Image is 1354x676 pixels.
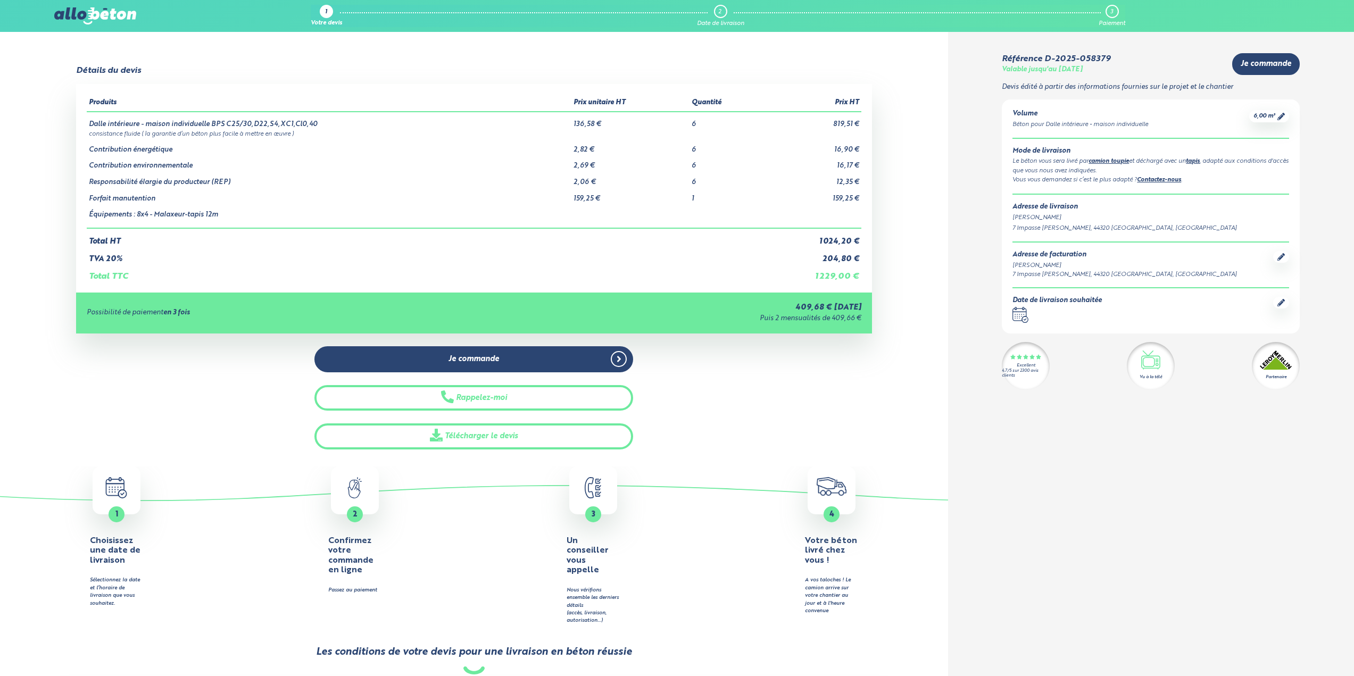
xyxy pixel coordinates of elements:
[311,20,342,27] div: Votre devis
[90,577,143,607] div: Sélectionnez la date et l’horaire de livraison que vous souhaitez.
[1089,158,1129,164] a: camion toupie
[87,309,477,317] div: Possibilité de paiement
[477,466,710,625] button: 3 Un conseiller vous appelle Nous vérifions ensemble les derniers détails(accès, livraison, autor...
[760,112,861,129] td: 819,51 €
[311,5,342,27] a: 1 Votre devis
[1012,261,1237,270] div: [PERSON_NAME]
[690,138,761,154] td: 6
[1232,53,1300,75] a: Je commande
[76,66,141,76] div: Détails du devis
[1012,157,1289,176] div: Le béton vous sera livré par et déchargé avec un , adapté aux conditions d'accès que vous nous av...
[353,511,358,518] span: 2
[697,20,744,27] div: Date de livraison
[760,138,861,154] td: 16,90 €
[718,9,721,15] div: 2
[1140,374,1162,380] div: Vu à la télé
[760,154,861,170] td: 16,17 €
[760,228,861,246] td: 1 024,20 €
[592,511,595,518] span: 3
[87,246,761,264] td: TVA 20%
[567,536,620,575] h4: Un conseiller vous appelle
[87,129,861,138] td: consistance fluide ( la garantie d’un béton plus facile à mettre en œuvre )
[87,170,572,187] td: Responsabilité élargie du producteur (REP)
[314,385,633,411] button: Rappelez-moi
[1012,203,1289,211] div: Adresse de livraison
[1137,177,1181,183] a: Contactez-nous
[760,95,861,112] th: Prix HT
[690,112,761,129] td: 6
[760,187,861,203] td: 159,25 €
[238,466,471,595] a: 2 Confirmez votre commande en ligne Passez au paiement
[115,511,118,518] span: 1
[1002,66,1083,74] div: Valable jusqu'au [DATE]
[690,154,761,170] td: 6
[90,536,143,565] h4: Choisissez une date de livraison
[328,536,381,575] h4: Confirmez votre commande en ligne
[690,170,761,187] td: 6
[1012,110,1148,118] div: Volume
[817,477,847,496] img: truck.c7a9816ed8b9b1312949.png
[1012,270,1237,279] div: 7 Impasse [PERSON_NAME], 44320 [GEOGRAPHIC_DATA], [GEOGRAPHIC_DATA]
[1266,374,1286,380] div: Partenaire
[760,246,861,264] td: 204,80 €
[163,309,190,316] strong: en 3 fois
[54,7,136,24] img: allobéton
[1241,60,1291,69] span: Je commande
[87,228,761,246] td: Total HT
[805,577,858,615] div: A vos taloches ! Le camion arrive sur votre chantier au jour et à l'heure convenue
[571,95,689,112] th: Prix unitaire HT
[87,95,572,112] th: Produits
[571,170,689,187] td: 2,06 €
[316,646,632,658] div: Les conditions de votre devis pour une livraison en béton réussie
[1017,363,1035,368] div: Excellent
[1259,635,1342,664] iframe: Help widget launcher
[571,112,689,129] td: 136,58 €
[1110,9,1113,15] div: 3
[1012,224,1289,233] div: 7 Impasse [PERSON_NAME], 44320 [GEOGRAPHIC_DATA], [GEOGRAPHIC_DATA]
[571,187,689,203] td: 159,25 €
[477,303,861,312] div: 409,68 € [DATE]
[1012,213,1289,222] div: [PERSON_NAME]
[760,263,861,281] td: 1 229,00 €
[1099,5,1125,27] a: 3 Paiement
[690,187,761,203] td: 1
[567,587,620,625] div: Nous vérifions ensemble les derniers détails (accès, livraison, autorisation…)
[1186,158,1200,164] a: tapis
[87,154,572,170] td: Contribution environnementale
[325,9,327,16] div: 1
[1012,147,1289,155] div: Mode de livraison
[805,536,858,565] h4: Votre béton livré chez vous !
[1012,120,1148,129] div: Béton pour Dalle intérieure - maison individuelle
[1012,251,1237,259] div: Adresse de facturation
[1002,84,1300,91] p: Devis édité à partir des informations fournies sur le projet et le chantier
[571,154,689,170] td: 2,69 €
[1012,176,1289,185] div: Vous vous demandez si c’est le plus adapté ? .
[87,263,761,281] td: Total TTC
[1099,20,1125,27] div: Paiement
[87,187,572,203] td: Forfait manutention
[87,138,572,154] td: Contribution énergétique
[328,587,381,594] div: Passez au paiement
[448,355,499,364] span: Je commande
[760,170,861,187] td: 12,35 €
[87,112,572,129] td: Dalle intérieure - maison individuelle BPS C25/30,D22,S4,XC1,Cl0,40
[1002,54,1110,64] div: Référence D-2025-058379
[87,203,572,228] td: Équipements : 8x4 - Malaxeur-tapis 12m
[697,5,744,27] a: 2 Date de livraison
[571,138,689,154] td: 2,82 €
[829,511,834,518] span: 4
[1012,297,1102,305] div: Date de livraison souhaitée
[690,95,761,112] th: Quantité
[314,346,633,372] a: Je commande
[477,315,861,323] div: Puis 2 mensualités de 409,66 €
[1002,369,1050,378] div: 4.7/5 sur 2300 avis clients
[314,423,633,449] a: Télécharger le devis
